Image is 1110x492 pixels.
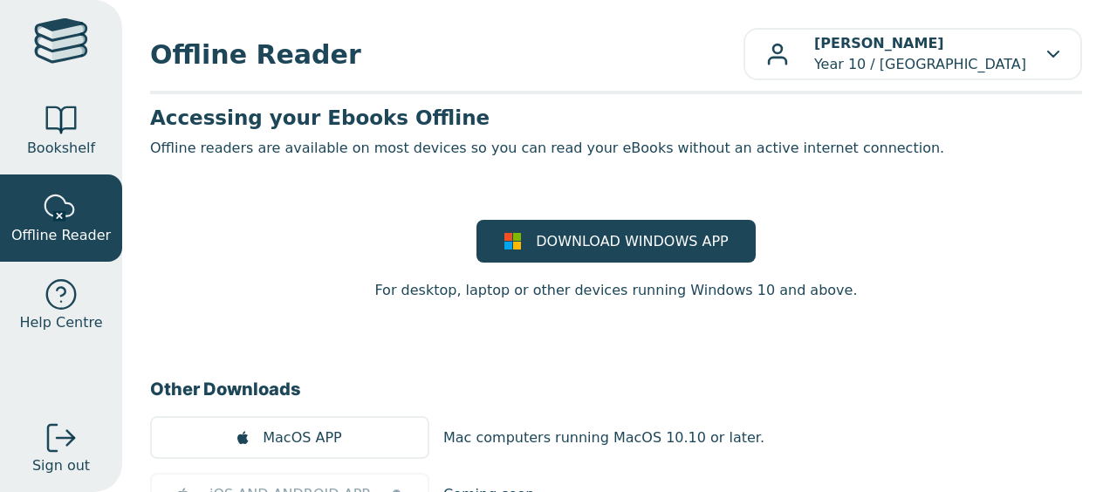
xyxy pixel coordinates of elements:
b: [PERSON_NAME] [814,35,944,51]
p: Offline readers are available on most devices so you can read your eBooks without an active inter... [150,138,1082,159]
span: Offline Reader [11,225,111,246]
span: Help Centre [19,312,102,333]
button: [PERSON_NAME]Year 10 / [GEOGRAPHIC_DATA] [743,28,1082,80]
a: DOWNLOAD WINDOWS APP [476,220,756,263]
span: MacOS APP [263,427,341,448]
p: Mac computers running MacOS 10.10 or later. [443,427,764,448]
p: Year 10 / [GEOGRAPHIC_DATA] [814,33,1026,75]
p: For desktop, laptop or other devices running Windows 10 and above. [374,280,857,301]
span: DOWNLOAD WINDOWS APP [536,231,728,252]
h3: Accessing your Ebooks Offline [150,105,1082,131]
h3: Other Downloads [150,376,1082,402]
span: Offline Reader [150,35,743,74]
a: MacOS APP [150,416,429,459]
span: Sign out [32,455,90,476]
span: Bookshelf [27,138,95,159]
